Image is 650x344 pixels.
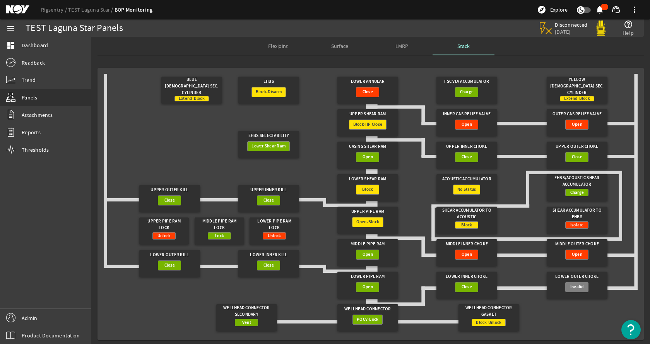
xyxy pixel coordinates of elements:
[268,232,281,240] span: Unlock
[41,6,68,13] a: Rigsentry
[440,239,494,250] div: Middle Inner Choke
[572,121,582,128] span: Open
[263,197,274,204] span: Close
[572,251,582,258] span: Open
[476,319,501,327] span: Block-Unlock
[356,218,380,226] span: Open-Block
[340,142,395,152] div: Casing Shear Ram
[550,174,604,189] div: EHBS/Acoustic Shear Accumulator
[440,77,494,87] div: FSC VLV Accumulator
[252,217,296,232] div: Lower Pipe Ram Lock
[22,332,80,339] span: Product Documentation
[461,221,472,229] span: Block
[157,232,171,240] span: Unlock
[572,153,582,161] span: Close
[340,174,395,185] div: Lower Shear Ram
[537,5,546,14] mat-icon: explore
[22,111,53,119] span: Attachments
[550,272,604,282] div: Lower Outer Choke
[593,21,609,36] img: Yellowpod.svg
[164,262,175,269] span: Close
[353,121,383,128] span: Block-HP Close
[395,43,408,49] span: LMRP
[550,6,568,14] span: Explore
[142,217,186,232] div: Upper Pipe Ram Lock
[555,21,588,28] span: Disconnected
[570,283,584,291] span: Invalid
[22,314,37,322] span: Admin
[340,239,395,250] div: Middle Pipe Ram
[460,88,474,96] span: Charge
[440,109,494,120] div: Inner Gas Relief Valve
[22,59,45,67] span: Readback
[340,109,395,120] div: Upper Shear Ram
[256,88,282,96] span: Block-Disarm
[555,28,588,35] span: [DATE]
[241,77,296,87] div: EHBS
[68,6,115,13] a: TEST Laguna Star
[26,24,123,32] div: TEST Laguna Star Panels
[462,304,516,319] div: Wellhead Connector Gasket
[164,197,175,204] span: Close
[440,272,494,282] div: Lower Inner Choke
[623,29,634,37] span: Help
[363,88,373,96] span: Close
[440,207,494,221] div: Shear Accumulator to Acoustic
[462,251,472,258] span: Open
[570,189,584,197] span: Charge
[268,43,288,49] span: Flexjoint
[241,185,296,195] div: Upper Inner Kill
[564,95,590,103] span: Extend-Block
[263,262,274,269] span: Close
[164,77,219,96] div: Blue [DEMOGRAPHIC_DATA] Sec. Cylinder
[621,320,641,339] button: Open Resource Center
[595,5,604,14] mat-icon: notifications
[142,185,197,195] div: Upper Outer Kill
[241,131,296,141] div: EHBS Selectability
[462,153,472,161] span: Close
[550,77,604,96] div: Yellow [DEMOGRAPHIC_DATA] Sec. Cylinder
[457,186,476,193] span: No Status
[550,109,604,120] div: Outer Gas Relief Valve
[22,146,49,154] span: Thresholds
[197,217,241,232] div: Middle Pipe Ram Lock
[6,41,15,50] mat-icon: dashboard
[340,304,395,315] div: Wellhead Connector
[462,283,472,291] span: Close
[534,3,571,16] button: Explore
[115,6,153,14] a: BOP Monitoring
[22,41,48,49] span: Dashboard
[550,207,604,221] div: Shear Accumulator to EHBS
[357,316,378,323] span: POCV-Lock
[363,153,373,161] span: Open
[611,5,621,14] mat-icon: support_agent
[22,128,41,136] span: Reports
[215,232,224,240] span: Lock
[331,43,348,49] span: Surface
[241,250,296,260] div: Lower Inner Kill
[142,250,197,260] div: Lower Outer Kill
[6,24,15,33] mat-icon: menu
[251,142,286,150] span: Lower Shear Ram
[570,221,584,229] span: Isolate
[462,121,472,128] span: Open
[440,174,494,185] div: Acoustic Accumulator
[550,239,604,250] div: Middle Outer Choke
[625,0,644,19] button: more_vert
[363,283,373,291] span: Open
[340,77,395,87] div: Lower Annular
[22,76,36,84] span: Trend
[242,319,251,327] span: Vent
[340,272,395,282] div: Lower Pipe Ram
[219,304,274,319] div: Wellhead Connector Secondary
[362,186,373,193] span: Block
[340,207,395,217] div: Upper Pipe Ram
[22,94,38,101] span: Panels
[624,20,633,29] mat-icon: help_outline
[179,95,205,103] span: Extend-Block
[440,142,494,152] div: Upper Inner Choke
[363,251,373,258] span: Open
[457,43,470,49] span: Stack
[550,142,604,152] div: Upper Outer Choke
